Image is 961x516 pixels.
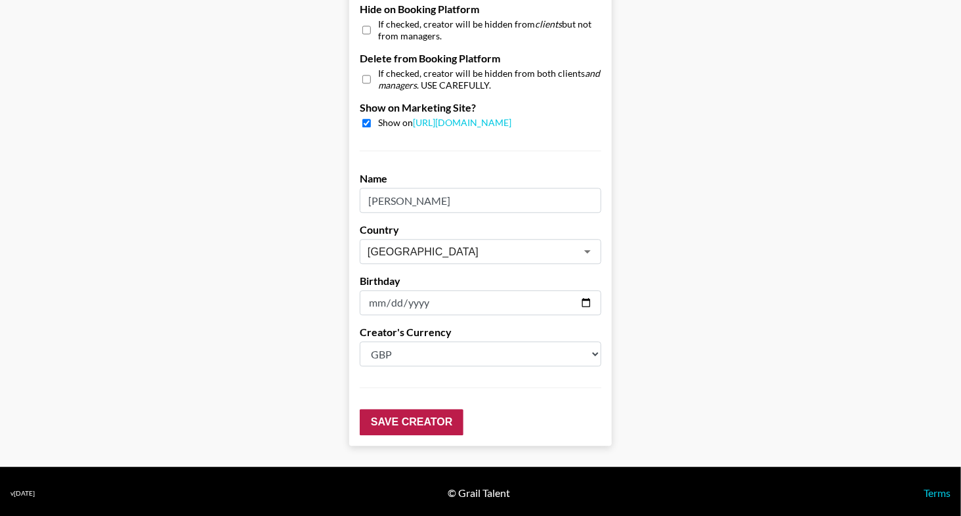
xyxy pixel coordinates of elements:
div: © Grail Talent [448,486,511,500]
label: Hide on Booking Platform [360,3,601,16]
span: Show on [378,117,511,129]
label: Show on Marketing Site? [360,101,601,114]
em: and managers [378,68,600,91]
span: If checked, creator will be hidden from both clients . USE CAREFULLY. [378,68,601,91]
label: Creator's Currency [360,326,601,339]
a: [URL][DOMAIN_NAME] [413,117,511,128]
label: Name [360,172,601,185]
a: Terms [924,486,950,499]
div: v [DATE] [11,489,35,498]
span: If checked, creator will be hidden from but not from managers. [378,18,601,41]
label: Country [360,223,601,236]
em: clients [535,18,562,30]
input: Save Creator [360,409,463,435]
label: Delete from Booking Platform [360,52,601,65]
button: Open [578,242,597,261]
label: Birthday [360,274,601,288]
